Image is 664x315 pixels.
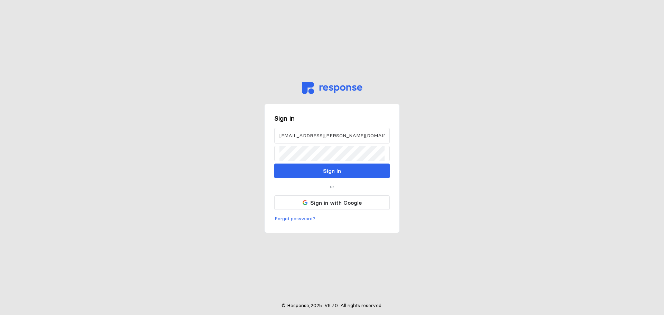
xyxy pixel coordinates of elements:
input: Email [279,128,385,143]
p: Sign In [323,167,341,175]
p: Sign in with Google [310,198,362,207]
p: or [330,183,334,191]
button: Sign in with Google [274,195,390,210]
p: Forgot password? [275,215,315,223]
button: Forgot password? [274,215,316,223]
h3: Sign in [274,114,390,123]
button: Sign In [274,164,390,178]
img: svg%3e [302,82,362,94]
img: svg%3e [303,200,307,205]
p: © Response, 2025 . V 8.7.0 . All rights reserved. [282,302,382,309]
